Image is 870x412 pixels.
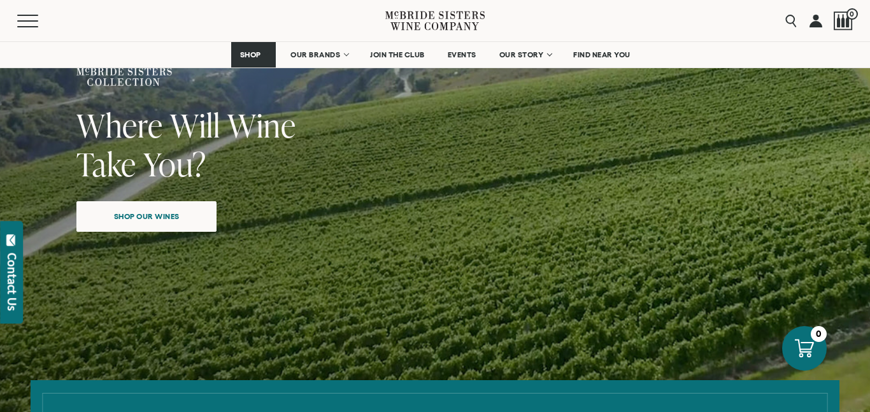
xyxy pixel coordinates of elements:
[811,326,827,342] div: 0
[231,42,276,67] a: SHOP
[491,42,559,67] a: OUR STORY
[76,103,163,147] span: Where
[846,8,858,20] span: 0
[143,142,206,186] span: You?
[76,142,136,186] span: Take
[282,42,355,67] a: OUR BRANDS
[17,15,63,27] button: Mobile Menu Trigger
[239,50,261,59] span: SHOP
[448,50,476,59] span: EVENTS
[439,42,485,67] a: EVENTS
[227,103,296,147] span: Wine
[499,50,544,59] span: OUR STORY
[76,201,217,232] a: Shop our wines
[290,50,340,59] span: OUR BRANDS
[170,103,220,147] span: Will
[370,50,425,59] span: JOIN THE CLUB
[573,50,631,59] span: FIND NEAR YOU
[92,204,202,229] span: Shop our wines
[565,42,639,67] a: FIND NEAR YOU
[362,42,433,67] a: JOIN THE CLUB
[6,253,18,311] div: Contact Us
